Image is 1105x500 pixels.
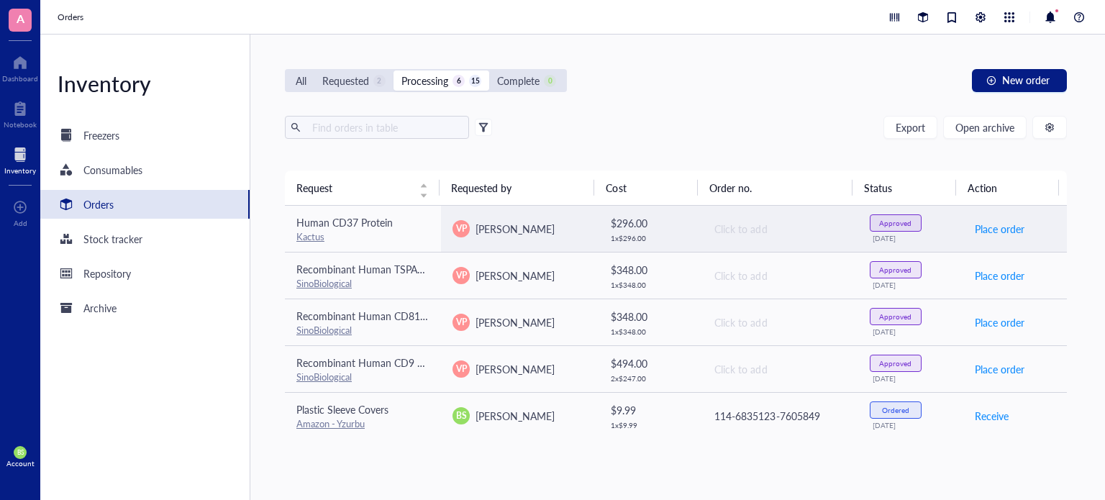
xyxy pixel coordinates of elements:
[975,221,1024,237] span: Place order
[469,75,481,87] div: 15
[698,171,852,205] th: Order no.
[40,224,250,253] a: Stock tracker
[6,459,35,468] div: Account
[83,265,131,281] div: Repository
[701,299,858,345] td: Click to add
[873,374,951,383] div: [DATE]
[611,262,691,278] div: $ 348.00
[701,206,858,253] td: Click to add
[296,323,352,337] a: SinoBiological
[611,281,691,289] div: 1 x $ 348.00
[714,408,846,424] div: 114-6835123-7605849
[714,314,846,330] div: Click to add
[476,268,555,283] span: [PERSON_NAME]
[296,73,306,88] div: All
[701,345,858,392] td: Click to add
[296,229,324,243] a: Kactus
[83,231,142,247] div: Stock tracker
[296,180,411,196] span: Request
[4,97,37,129] a: Notebook
[296,262,465,276] span: Recombinant Human TSPAN1 Protein
[296,215,393,229] span: Human CD37 Protein
[974,264,1025,287] button: Place order
[714,361,846,377] div: Click to add
[974,311,1025,334] button: Place order
[544,75,556,87] div: 0
[83,162,142,178] div: Consumables
[4,143,36,175] a: Inventory
[453,75,465,87] div: 6
[456,363,467,376] span: VP
[373,75,386,87] div: 2
[1002,74,1050,86] span: New order
[456,222,467,235] span: VP
[83,196,114,212] div: Orders
[401,73,448,88] div: Processing
[873,281,951,289] div: [DATE]
[955,122,1014,133] span: Open archive
[975,408,1009,424] span: Receive
[2,74,38,83] div: Dashboard
[974,404,1009,427] button: Receive
[296,276,352,290] a: SinoBiological
[456,269,467,282] span: VP
[943,116,1027,139] button: Open archive
[896,122,925,133] span: Export
[974,358,1025,381] button: Place order
[456,409,467,422] span: BS
[40,69,250,98] div: Inventory
[40,294,250,322] a: Archive
[476,362,555,376] span: [PERSON_NAME]
[4,166,36,175] div: Inventory
[873,234,951,242] div: [DATE]
[296,309,455,323] span: Recombinant Human CD81 Protein
[701,392,858,439] td: 114-6835123-7605849
[83,127,119,143] div: Freezers
[456,316,467,329] span: VP
[972,69,1067,92] button: New order
[296,417,365,430] a: Amazon - Yzurbu
[40,155,250,184] a: Consumables
[306,117,463,138] input: Find orders in table
[611,234,691,242] div: 1 x $ 296.00
[701,252,858,299] td: Click to add
[611,421,691,429] div: 1 x $ 9.99
[882,406,909,414] div: Ordered
[975,314,1024,330] span: Place order
[611,309,691,324] div: $ 348.00
[975,268,1024,283] span: Place order
[296,402,388,417] span: Plastic Sleeve Covers
[879,359,911,368] div: Approved
[594,171,698,205] th: Cost
[476,409,555,423] span: [PERSON_NAME]
[40,190,250,219] a: Orders
[476,222,555,236] span: [PERSON_NAME]
[975,361,1024,377] span: Place order
[17,449,23,456] span: BS
[879,265,911,274] div: Approved
[611,374,691,383] div: 2 x $ 247.00
[83,300,117,316] div: Archive
[956,171,1060,205] th: Action
[714,268,846,283] div: Click to add
[40,259,250,288] a: Repository
[873,421,951,429] div: [DATE]
[440,171,594,205] th: Requested by
[611,402,691,418] div: $ 9.99
[17,9,24,27] span: A
[879,219,911,227] div: Approved
[285,69,567,92] div: segmented control
[58,10,86,24] a: Orders
[285,171,440,205] th: Request
[497,73,540,88] div: Complete
[476,315,555,329] span: [PERSON_NAME]
[322,73,369,88] div: Requested
[879,312,911,321] div: Approved
[40,121,250,150] a: Freezers
[714,221,846,237] div: Click to add
[296,370,352,383] a: SinoBiological
[852,171,956,205] th: Status
[611,327,691,336] div: 1 x $ 348.00
[2,51,38,83] a: Dashboard
[611,355,691,371] div: $ 494.00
